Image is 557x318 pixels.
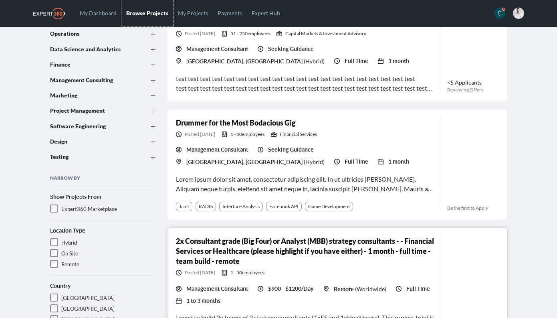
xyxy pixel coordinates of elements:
span: Remote [61,261,79,267]
span: Remote [334,286,354,292]
span: On Site [61,250,78,257]
svg: icon [258,46,263,52]
strong: Location Type [50,227,85,234]
div: Design [50,139,134,144]
svg: icon [222,132,227,137]
svg: icon [176,31,182,36]
svg: icon [176,298,182,304]
svg: icon [222,31,227,36]
a: Drummer for the Most Bodacious GigPosted [DATE]1 - 50employeesFinancial ServicesManagement Consul... [168,109,507,220]
svg: icon [151,93,155,98]
span: 1 to 3 months [186,297,220,305]
span: Seeking Guidance [268,146,314,154]
svg: icon [378,58,383,64]
span: Posted [185,269,199,275]
svg: icon [258,286,263,292]
svg: icon [176,132,182,137]
button: Management Consulting [50,72,155,87]
div: Lorem ipsum dolor sit amet, consectetur adipiscing elit. In ut ultricies [PERSON_NAME]. Aliquam n... [176,174,434,194]
button: Data Science and Analytics [50,42,155,57]
span: Full Time [406,285,430,293]
svg: icon [176,58,182,64]
div: Testing [50,154,134,160]
a: Document Contract Statuses 3Posted [DATE]51 - 250employeesCapital Markets & Investment AdvisoryMa... [168,9,507,101]
h2: Narrow By [50,174,155,187]
button: Testing [50,149,155,164]
span: Posted [185,131,199,137]
strong: Country [50,283,71,289]
div: test test test test test test test test test test test test test test test test test test test te... [176,74,434,93]
div: Project Management [50,108,134,113]
div: Interface Analysis [222,203,260,210]
span: [DATE] [185,269,215,276]
span: 1 month [388,158,409,166]
svg: icon [323,286,329,292]
span: Reviewing Offers [447,87,498,93]
span: Management Consultant [186,285,248,293]
svg: icon [334,58,340,64]
svg: icon [276,31,282,36]
span: [GEOGRAPHIC_DATA] [61,295,115,301]
span: Management Consultant [186,45,248,53]
button: Software Engineering [50,118,155,134]
svg: icon [258,147,263,152]
span: ( Hybrid ) [304,58,325,65]
span: 1 - 50 employees [230,131,264,138]
span: Hardy Hauck [513,8,524,19]
div: Facebook API [269,203,299,210]
div: Operations [50,31,134,36]
div: Finance [50,62,134,67]
svg: icon [271,132,276,137]
svg: icon [176,270,182,275]
span: [GEOGRAPHIC_DATA], [GEOGRAPHIC_DATA] [186,159,303,165]
svg: icon [396,286,402,292]
button: Finance [50,57,155,72]
span: ( Worldwide ) [355,286,386,292]
svg: icon [151,109,155,113]
div: RADIS [199,203,213,210]
span: [DATE] [185,30,215,37]
svg: icon [176,147,182,152]
span: Seeking Guidance [268,45,314,53]
span: Management Consultant [186,146,248,154]
img: Expert360 [33,8,65,19]
span: $900 - $1200/Day [268,285,314,293]
button: Operations [50,26,155,41]
svg: icon [151,32,155,37]
div: Management Consulting [50,77,134,83]
span: Full Time [345,57,368,65]
svg: icon [151,155,155,160]
button: Project Management [50,103,155,118]
span: <5 Applicants [447,79,498,87]
span: [DATE] [185,131,215,138]
svg: icon [176,159,182,164]
svg: icon [151,63,155,67]
button: Marketing [50,88,155,103]
span: 51 - 250 employees [230,30,270,37]
svg: icon [176,286,182,292]
svg: icon [176,46,182,52]
div: Software Engineering [50,123,134,129]
svg: icon [222,270,227,275]
div: Game Development [308,203,350,210]
span: Full Time [345,158,368,166]
div: Data Science and Analytics [50,47,134,52]
span: Be the first to Apply [447,205,498,211]
button: Design [50,134,155,149]
span: Financial Services [280,131,317,138]
span: 1 month [388,57,409,65]
a: Drummer for the Most Bodacious Gig [176,118,295,127]
svg: icon [151,124,155,129]
div: Jamf [179,203,189,210]
span: [GEOGRAPHIC_DATA], [GEOGRAPHIC_DATA] [186,58,303,65]
span: Hybrid [61,239,77,246]
a: 2x Consultant grade (Big Four) or Analyst (MBB) strategy consultants - - Financial Services or He... [176,237,434,265]
svg: icon [151,47,155,52]
div: Marketing [50,93,134,98]
span: ( Hybrid ) [304,158,325,165]
svg: icon [497,10,503,16]
svg: icon [334,159,340,164]
span: Capital Markets & Investment Advisory [285,30,366,37]
span: Posted [185,30,199,36]
span: Expert360 Marketplace [61,206,117,212]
